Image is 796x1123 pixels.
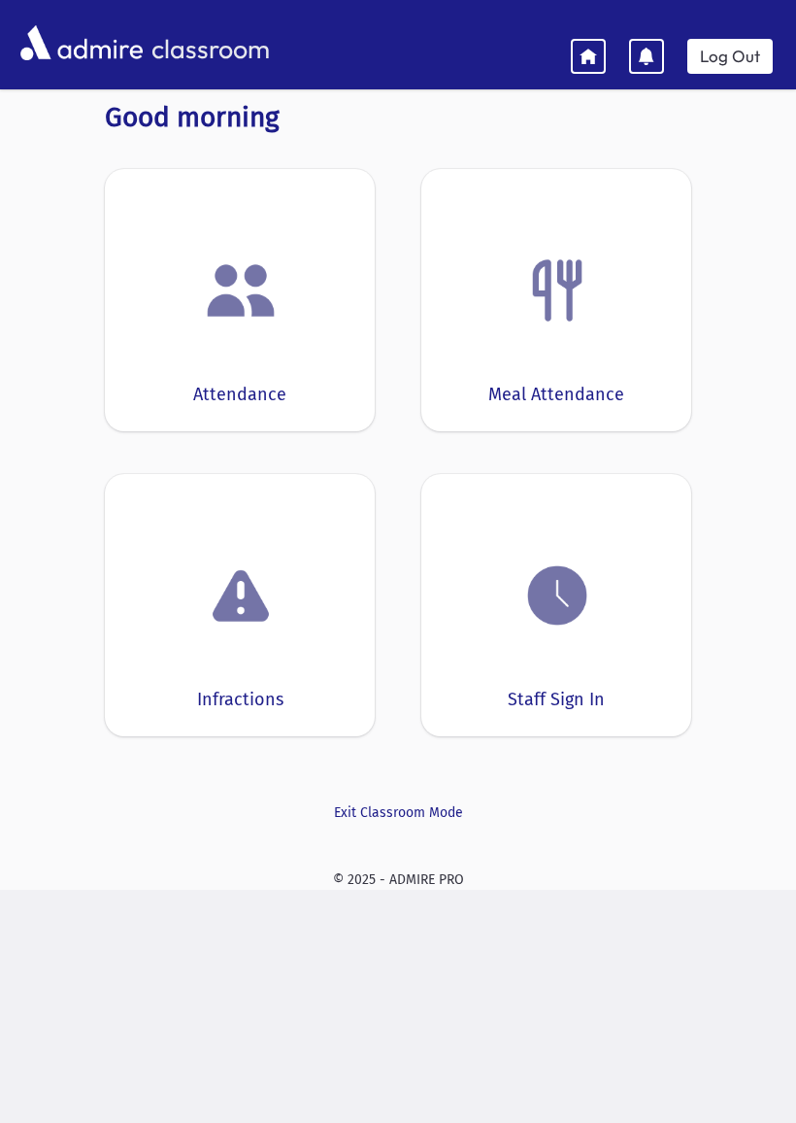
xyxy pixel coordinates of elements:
img: clock.png [520,559,594,632]
img: users.png [204,254,278,327]
div: Infractions [197,687,283,713]
span: classroom [148,17,270,69]
img: Fork.png [520,254,594,327]
a: Log Out [687,39,773,74]
div: Meal Attendance [488,382,624,408]
a: Exit Classroom Mode [105,802,691,823]
h3: Good morning [105,101,691,134]
img: AdmirePro [16,20,148,65]
div: © 2025 - ADMIRE PRO [16,869,780,890]
div: Staff Sign In [508,687,605,713]
div: Attendance [193,382,286,408]
img: exclamation.png [204,562,278,636]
